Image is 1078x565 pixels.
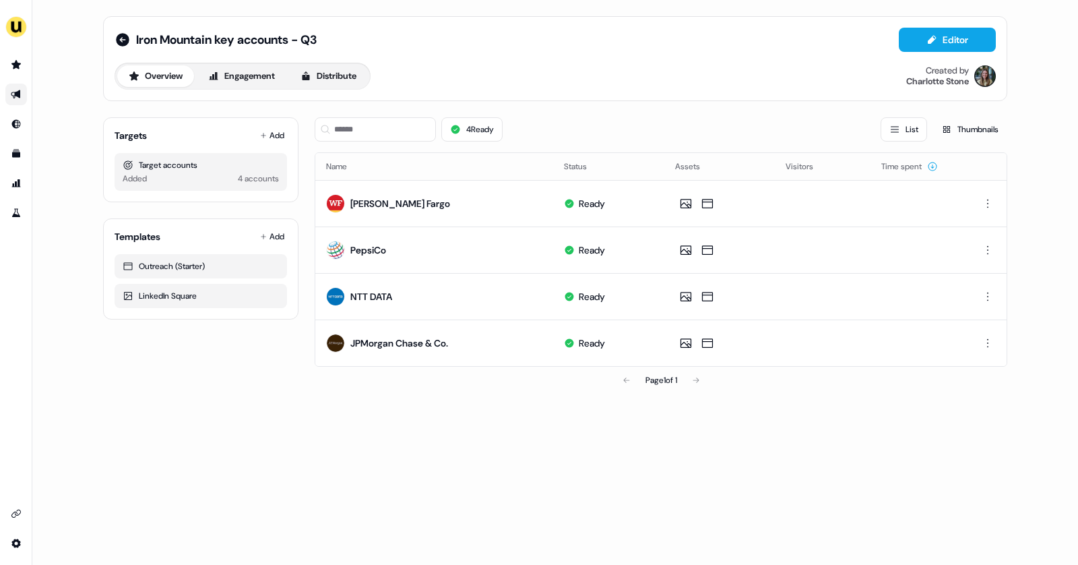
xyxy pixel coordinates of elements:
[117,65,194,87] button: Overview
[786,154,829,179] button: Visitors
[257,227,287,246] button: Add
[115,230,160,243] div: Templates
[564,154,603,179] button: Status
[350,290,392,303] div: NTT DATA
[932,117,1007,142] button: Thumbnails
[238,172,279,185] div: 4 accounts
[123,260,279,273] div: Outreach (Starter)
[906,76,969,87] div: Charlotte Stone
[441,117,503,142] button: 4Ready
[899,34,996,49] a: Editor
[115,129,147,142] div: Targets
[123,172,147,185] div: Added
[579,290,605,303] div: Ready
[926,65,969,76] div: Created by
[579,197,605,210] div: Ready
[5,503,27,525] a: Go to integrations
[579,336,605,350] div: Ready
[5,202,27,224] a: Go to experiments
[123,289,279,303] div: LinkedIn Square
[350,243,386,257] div: PepsiCo
[5,54,27,76] a: Go to prospects
[197,65,286,87] button: Engagement
[257,126,287,145] button: Add
[5,173,27,194] a: Go to attribution
[289,65,368,87] button: Distribute
[664,153,775,180] th: Assets
[881,154,938,179] button: Time spent
[326,154,363,179] button: Name
[123,158,279,172] div: Target accounts
[5,533,27,554] a: Go to integrations
[5,143,27,165] a: Go to templates
[974,65,996,87] img: Charlotte
[899,28,996,52] button: Editor
[350,336,448,350] div: JPMorgan Chase & Co.
[645,374,677,387] div: Page 1 of 1
[136,32,317,48] span: Iron Mountain key accounts - Q3
[5,113,27,135] a: Go to Inbound
[5,84,27,105] a: Go to outbound experience
[881,117,927,142] button: List
[579,243,605,257] div: Ready
[350,197,450,210] div: [PERSON_NAME] Fargo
